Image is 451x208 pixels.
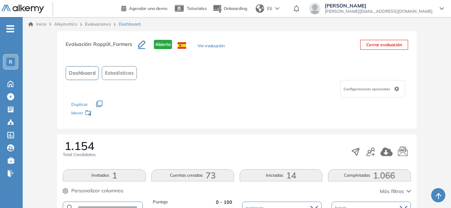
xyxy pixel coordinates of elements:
img: Logo [1,5,44,14]
span: ES [267,5,272,12]
span: R [9,59,12,65]
button: Estadísticas [102,66,137,80]
div: Configuraciones opcionales [340,80,405,98]
a: Agendar una demo [121,4,167,12]
span: Alkymetrics [54,21,77,27]
button: Iniciadas14 [240,169,322,181]
span: [PERSON_NAME][EMAIL_ADDRESS][DOMAIN_NAME] [325,9,433,14]
span: : RappiX_Farmers [91,41,132,47]
button: Ver evaluación [197,43,224,50]
img: arrow [275,7,279,10]
button: Invitados1 [63,169,145,181]
button: Más filtros [380,188,411,195]
span: Onboarding [224,6,247,11]
span: Total Candidatos [63,151,96,158]
span: Abierta [154,40,172,49]
button: Completadas1.066 [328,169,411,181]
span: Dashboard [69,69,96,77]
span: 1.154 [65,140,94,151]
button: Dashboard [66,66,99,80]
span: Configuraciones opcionales [344,86,391,92]
button: Cerrar evaluación [360,40,408,50]
span: [PERSON_NAME] [325,3,433,9]
span: Tutoriales [187,6,207,11]
span: 0 - 100 [216,199,232,206]
span: Estadísticas [105,69,134,77]
span: Puntaje [153,199,168,206]
span: Agendar una demo [129,6,167,11]
a: Inicio [28,21,46,27]
a: Evaluaciones [85,21,111,27]
span: Personalizar columnas [71,187,123,194]
span: Duplicar [71,102,88,107]
img: ESP [178,42,186,49]
div: Mover [71,107,142,120]
img: world [256,4,264,13]
i: - [6,28,14,30]
span: Más filtros [380,188,404,195]
button: Cuentas creadas73 [151,169,234,181]
button: Personalizar columnas [63,187,123,194]
h3: Evaluación [66,40,138,55]
button: Onboarding [212,1,247,16]
span: Dashboard [119,21,140,27]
